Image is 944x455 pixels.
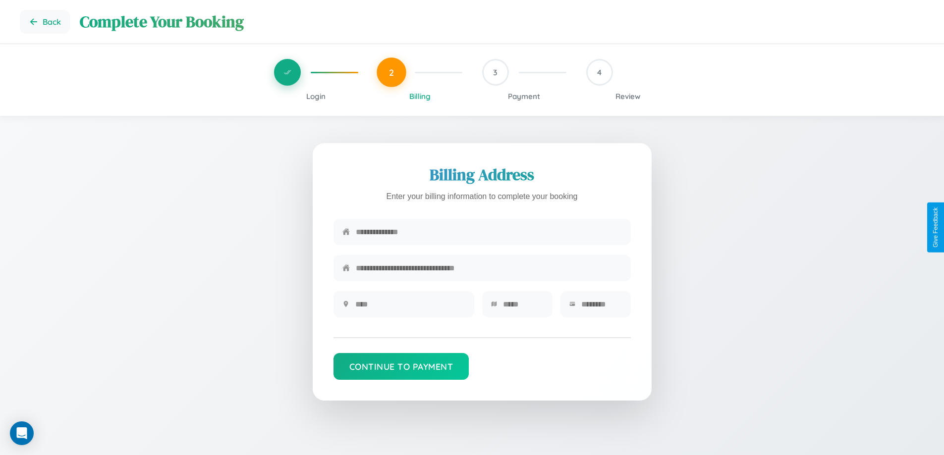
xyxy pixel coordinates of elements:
div: Give Feedback [932,207,939,248]
span: 4 [597,67,602,77]
span: Review [615,92,641,101]
span: 2 [389,67,394,78]
div: Open Intercom Messenger [10,421,34,445]
h1: Complete Your Booking [80,11,924,33]
span: Billing [409,92,431,101]
p: Enter your billing information to complete your booking [333,190,631,204]
button: Continue to Payment [333,353,469,380]
span: Login [306,92,326,101]
span: Payment [508,92,540,101]
button: Go back [20,10,70,34]
h2: Billing Address [333,164,631,186]
span: 3 [493,67,498,77]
